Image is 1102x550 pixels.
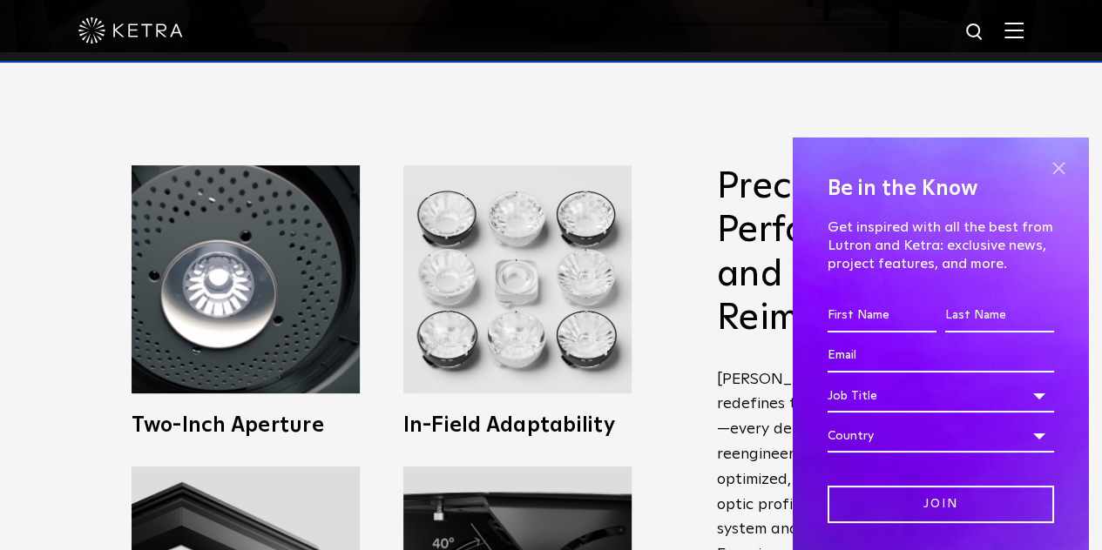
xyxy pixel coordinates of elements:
[828,419,1054,453] div: Country
[828,379,1054,412] div: Job Title
[828,218,1054,272] p: Get inspired with all the best from Lutron and Ketra: exclusive news, project features, and more.
[828,172,1054,205] h4: Be in the Know
[403,165,632,393] img: Ketra D2 LED Downlight fixtures with Wireless Control
[1004,22,1024,38] img: Hamburger%20Nav.svg
[828,299,936,332] input: First Name
[78,17,183,44] img: ketra-logo-2019-white
[828,486,1054,523] input: Join
[964,22,986,44] img: search icon
[132,165,360,393] img: Ketra 2
[403,415,632,436] h3: In-Field Adaptability
[717,165,987,341] h2: Precision, Performance, and Craft–Reimagined
[828,339,1054,372] input: Email
[945,299,1054,332] input: Last Name
[132,415,360,436] h3: Two-Inch Aperture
